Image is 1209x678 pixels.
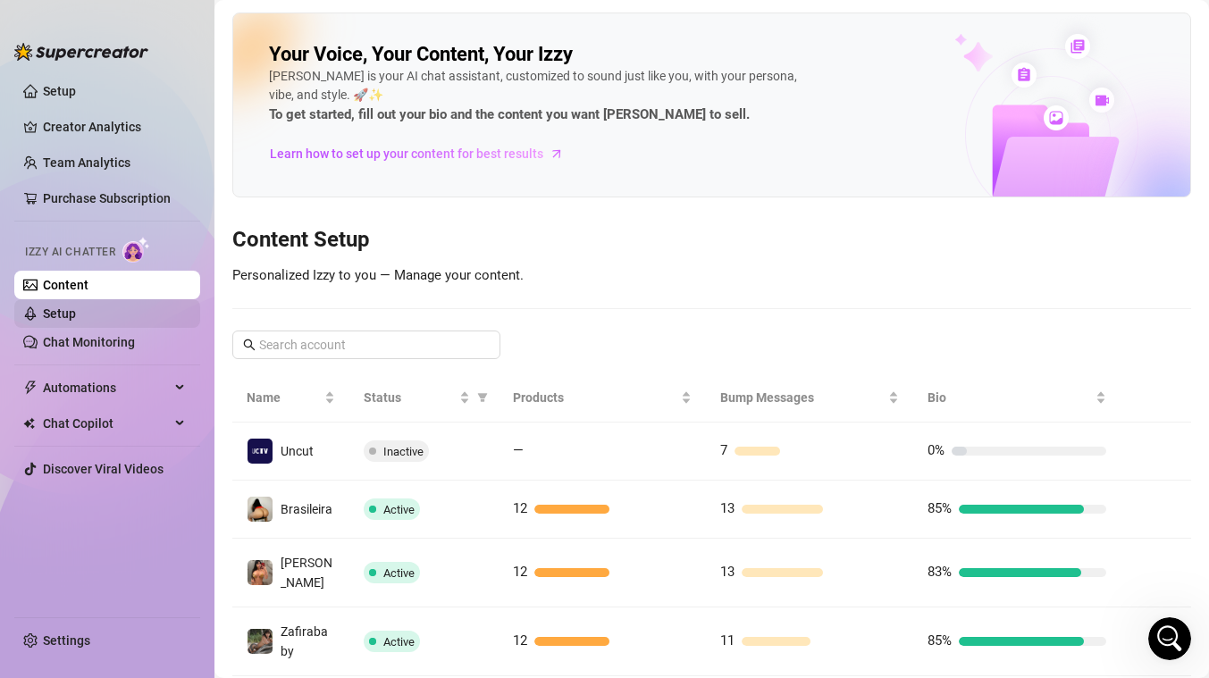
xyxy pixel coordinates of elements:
[706,373,913,423] th: Bump Messages
[21,129,56,164] img: Profile image for Ella
[513,564,527,580] span: 12
[63,63,1001,78] span: and also i see that there's a per account option but all of the accounts are different tiers. How...
[268,514,357,585] button: News
[281,444,314,458] span: Uncut
[281,502,332,516] span: Brasileira
[99,558,168,571] span: Messages
[548,145,566,163] span: arrow-right
[243,339,256,351] span: search
[499,373,706,423] th: Products
[928,564,952,580] span: 83%
[383,566,415,580] span: Active
[43,191,171,205] a: Purchase Subscription
[89,514,179,585] button: Messages
[43,84,76,98] a: Setup
[43,373,170,402] span: Automations
[179,514,268,585] button: Help
[25,244,115,261] span: Izzy AI Chatter
[43,306,76,321] a: Setup
[513,500,527,516] span: 12
[43,113,186,141] a: Creator Analytics
[248,560,273,585] img: Priscilla
[281,556,332,590] span: [PERSON_NAME]
[928,632,952,649] span: 85%
[474,384,491,411] span: filter
[43,409,170,438] span: Chat Copilot
[43,462,164,476] a: Discover Viral Videos
[269,106,750,122] strong: To get started, fill out your bio and the content you want [PERSON_NAME] to sell.
[270,144,543,163] span: Learn how to set up your content for best results
[232,267,524,283] span: Personalized Izzy to you — Manage your content.
[513,442,524,458] span: —
[364,388,456,407] span: Status
[14,43,148,61] img: logo-BBDzfeDw.svg
[171,80,222,99] div: • 4h ago
[720,564,735,580] span: 13
[383,635,415,649] span: Active
[43,155,130,170] a: Team Analytics
[281,624,328,658] span: Zafirababy
[928,500,952,516] span: 85%
[26,558,63,571] span: Home
[63,80,167,99] div: [PERSON_NAME]
[1148,617,1191,660] iframe: Intercom live chat
[23,381,38,395] span: thunderbolt
[171,146,229,165] div: • 23h ago
[720,500,735,516] span: 13
[349,373,499,423] th: Status
[209,558,238,571] span: Help
[720,632,735,649] span: 11
[477,392,488,403] span: filter
[247,388,321,407] span: Name
[43,633,90,648] a: Settings
[248,629,273,654] img: Zafirababy
[314,7,346,39] div: Close
[232,226,1191,255] h3: Content Setup
[248,439,273,464] img: Uncut
[43,335,135,349] a: Chat Monitoring
[383,445,424,458] span: Inactive
[913,14,1190,197] img: ai-chatter-content-library-cLFOSyPT.png
[232,373,349,423] th: Name
[259,335,475,355] input: Search account
[720,388,885,407] span: Bump Messages
[513,632,527,649] span: 12
[248,497,273,522] img: Brasileira
[269,42,573,67] h2: Your Voice, Your Content, Your Izzy
[928,388,1092,407] span: Bio
[513,388,677,407] span: Products
[132,8,229,38] h1: Messages
[63,146,167,165] div: [PERSON_NAME]
[383,503,415,516] span: Active
[269,67,805,126] div: [PERSON_NAME] is your AI chat assistant, customized to sound just like you, with your persona, vi...
[720,442,727,458] span: 7
[21,63,56,98] img: Profile image for Ella
[269,139,577,168] a: Learn how to set up your content for best results
[296,558,330,571] span: News
[122,237,150,263] img: AI Chatter
[23,417,35,430] img: Chat Copilot
[43,278,88,292] a: Content
[928,442,945,458] span: 0%
[913,373,1121,423] th: Bio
